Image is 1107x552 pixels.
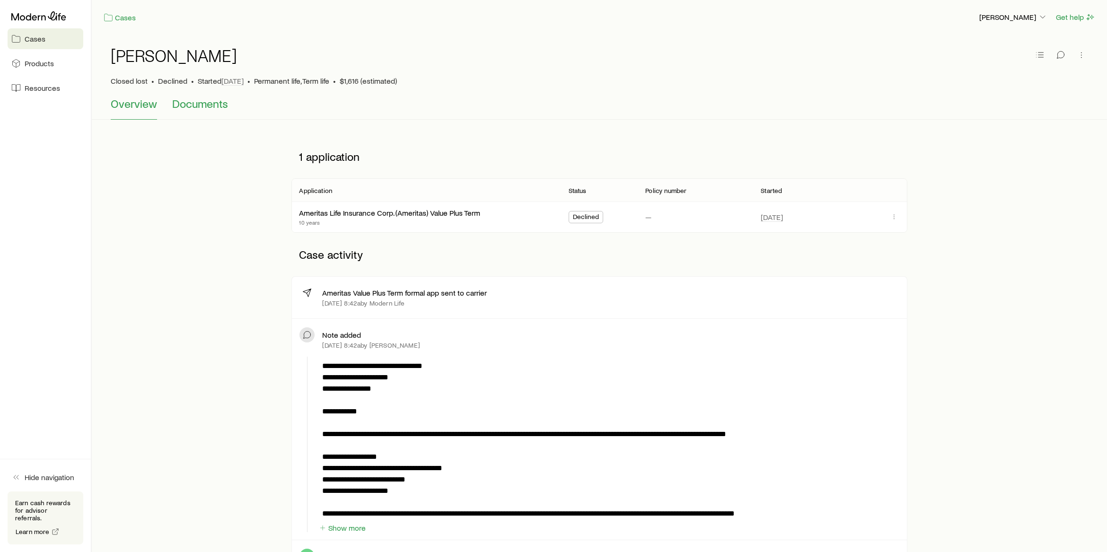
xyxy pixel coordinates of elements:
p: [DATE] 8:42a by Modern Life [322,299,404,307]
p: Status [569,187,587,194]
p: 1 application [291,142,907,171]
span: • [333,76,336,86]
div: Ameritas Life Insurance Corp. (Ameritas) Value Plus Term [299,208,480,218]
h1: [PERSON_NAME] [111,46,237,65]
div: Earn cash rewards for advisor referrals.Learn more [8,491,83,544]
a: Products [8,53,83,74]
p: [DATE] 8:42a by [PERSON_NAME] [322,342,420,349]
span: • [151,76,154,86]
button: Get help [1055,12,1096,23]
p: Note added [322,330,361,340]
span: Hide navigation [25,473,74,482]
p: Started [761,187,782,194]
a: Resources [8,78,83,98]
span: Documents [172,97,228,110]
span: Resources [25,83,60,93]
a: Cases [8,28,83,49]
a: Cases [103,12,136,23]
p: Case activity [291,240,907,269]
span: Declined [158,76,187,86]
span: [DATE] [761,212,783,222]
p: Application [299,187,332,194]
span: • [247,76,250,86]
span: Declined [573,213,599,223]
span: $1,616 (estimated) [340,76,397,86]
p: [PERSON_NAME] [979,12,1047,22]
span: Overview [111,97,157,110]
span: Learn more [16,528,50,535]
button: Show more [318,524,366,533]
span: Products [25,59,54,68]
p: Earn cash rewards for advisor referrals. [15,499,76,522]
p: 10 years [299,219,480,226]
p: Started [198,76,244,86]
span: Permanent life, Term life [254,76,329,86]
button: [PERSON_NAME] [979,12,1048,23]
div: Case details tabs [111,97,1088,120]
p: Ameritas Value Plus Term formal app sent to carrier [322,288,487,298]
span: • [191,76,194,86]
p: Closed lost [111,76,148,86]
button: Hide navigation [8,467,83,488]
span: [DATE] [221,76,244,86]
p: Policy number [645,187,686,194]
p: — [645,212,651,222]
span: Cases [25,34,45,44]
a: Ameritas Life Insurance Corp. (Ameritas) Value Plus Term [299,208,480,217]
